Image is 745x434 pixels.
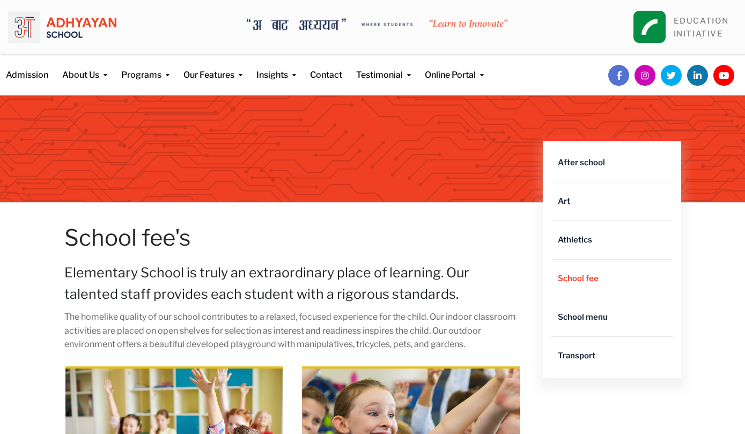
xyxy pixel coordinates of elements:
a: Insights [256,54,296,82]
a: Testimonial [356,54,411,82]
a: EDUCATIONINITIATIVE [674,16,729,39]
a: Online Portal [425,54,484,82]
a: Programs [121,54,169,82]
img: A Bata Adhyayan where students learn to Innovate [247,18,507,31]
a: School menu [551,298,673,336]
p: The homelike quality of our school contributes to a relaxed, focused experience for the child. Ou... [64,310,522,351]
a: School fee [551,260,673,298]
a: Art [551,182,673,220]
h4: Elementary School is truly an extraordinary place of learning. Our talented staff provides each s... [64,262,522,305]
a: About Us [62,54,107,82]
a: Our Features [183,54,242,82]
img: logo [8,8,116,46]
h1: School fee's [64,224,522,251]
img: square_leapfrog [633,11,666,43]
a: Contact [310,54,342,82]
a: After school [551,144,673,182]
a: Transport [551,337,673,375]
a: Admission [6,54,48,82]
a: Athletics [551,221,673,259]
